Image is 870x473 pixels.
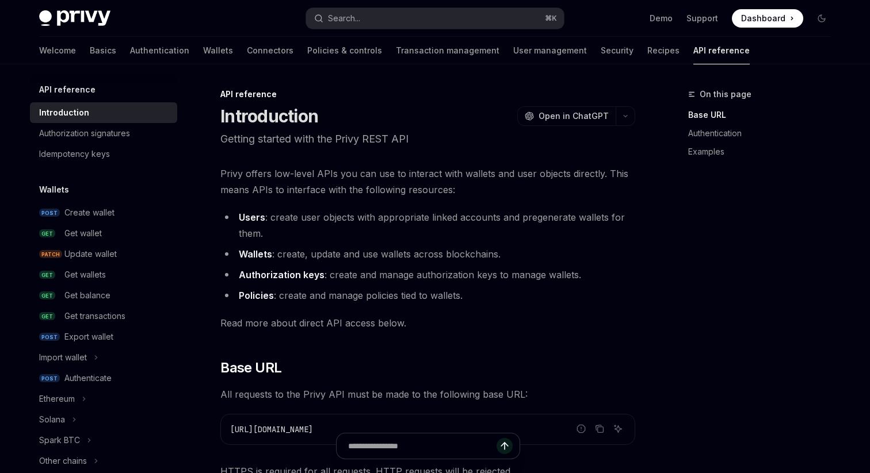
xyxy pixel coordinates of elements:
a: POSTCreate wallet [30,202,177,223]
a: GETGet transactions [30,306,177,326]
a: PATCHUpdate wallet [30,244,177,264]
li: : create and manage authorization keys to manage wallets. [220,267,635,283]
a: Examples [688,143,840,161]
div: Other chains [39,454,87,468]
strong: Policies [239,290,274,301]
strong: Users [239,211,265,223]
div: Update wallet [64,247,117,261]
div: Get wallet [64,226,102,240]
a: Recipes [647,37,680,64]
button: Open in ChatGPT [517,106,616,126]
p: Getting started with the Privy REST API [220,131,635,147]
div: Authorization signatures [39,126,130,140]
a: POSTAuthenticate [30,368,177,389]
a: GETGet wallet [30,223,177,244]
button: Ask AI [610,421,625,436]
span: On this page [700,87,751,101]
div: Export wallet [64,330,113,344]
button: Other chains [30,451,177,471]
h5: Wallets [39,183,69,197]
div: API reference [220,89,635,100]
div: Get wallets [64,268,106,282]
button: Send message [497,438,513,454]
li: : create user objects with appropriate linked accounts and pregenerate wallets for them. [220,209,635,241]
span: PATCH [39,250,62,259]
a: Authorization signatures [30,123,177,144]
a: Transaction management [396,37,499,64]
div: Idempotency keys [39,147,110,161]
span: GET [39,291,55,300]
button: Spark BTC [30,430,177,451]
button: Ethereum [30,389,177,409]
a: Authentication [130,37,189,64]
a: Support [686,13,718,24]
li: : create and manage policies tied to wallets. [220,287,635,303]
a: POSTExport wallet [30,326,177,347]
span: Open in ChatGPT [539,110,609,122]
h5: API reference [39,83,96,97]
a: GETGet balance [30,285,177,306]
img: dark logo [39,10,110,26]
a: User management [513,37,587,64]
div: Get balance [64,289,110,302]
a: Security [601,37,634,64]
span: Read more about direct API access below. [220,315,635,331]
li: : create, update and use wallets across blockchains. [220,246,635,262]
span: All requests to the Privy API must be made to the following base URL: [220,386,635,402]
div: Spark BTC [39,433,80,447]
button: Report incorrect code [574,421,589,436]
span: GET [39,312,55,321]
span: GET [39,271,55,279]
div: Search... [328,11,360,25]
div: Introduction [39,106,89,120]
button: Toggle dark mode [812,9,831,28]
a: Policies & controls [307,37,382,64]
a: Dashboard [732,9,803,28]
span: Privy offers low-level APIs you can use to interact with wallets and user objects directly. This ... [220,166,635,198]
button: Search...⌘K [306,8,564,29]
a: Demo [650,13,673,24]
span: ⌘ K [545,14,557,23]
button: Import wallet [30,347,177,368]
div: Get transactions [64,309,125,323]
input: Ask a question... [348,433,497,459]
button: Solana [30,409,177,430]
a: Introduction [30,102,177,123]
a: Basics [90,37,116,64]
span: GET [39,229,55,238]
div: Import wallet [39,351,87,364]
span: POST [39,209,60,217]
span: Base URL [220,359,281,377]
span: POST [39,374,60,383]
a: Authentication [688,124,840,143]
div: Create wallet [64,206,115,220]
a: Idempotency keys [30,144,177,164]
div: Solana [39,413,65,426]
a: API reference [693,37,750,64]
h1: Introduction [220,106,318,126]
div: Authenticate [64,371,112,385]
a: Wallets [203,37,233,64]
span: Dashboard [741,13,785,24]
div: Ethereum [39,392,75,406]
strong: Wallets [239,248,272,260]
span: POST [39,333,60,341]
button: Copy the contents from the code block [592,421,607,436]
a: Welcome [39,37,76,64]
span: [URL][DOMAIN_NAME] [230,424,313,434]
strong: Authorization keys [239,269,325,280]
a: GETGet wallets [30,264,177,285]
a: Base URL [688,106,840,124]
a: Connectors [247,37,293,64]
